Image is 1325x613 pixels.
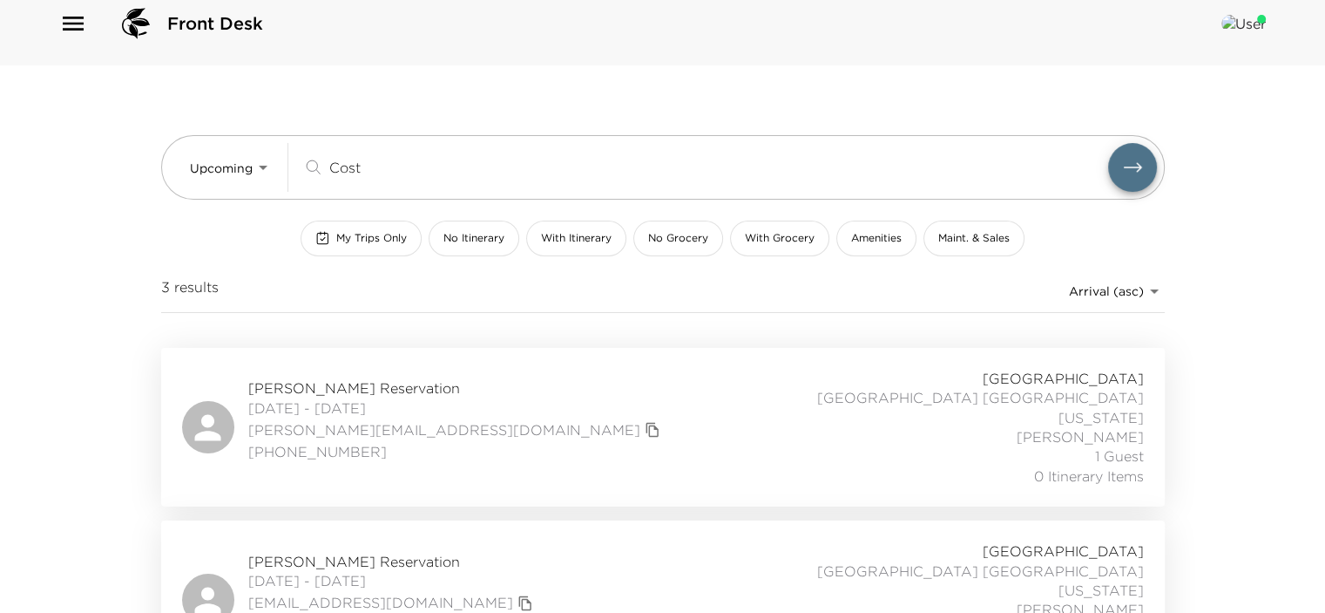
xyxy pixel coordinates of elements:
img: User [1221,15,1266,32]
button: No Grocery [633,221,723,256]
span: [PERSON_NAME] Reservation [248,552,537,571]
span: [PERSON_NAME] [1017,427,1144,446]
button: No Itinerary [429,221,519,256]
span: [DATE] - [DATE] [248,571,537,590]
button: Maint. & Sales [923,221,1024,256]
span: 3 results [161,277,219,305]
button: With Grocery [730,221,829,256]
a: [PERSON_NAME] Reservation[DATE] - [DATE][PERSON_NAME][EMAIL_ADDRESS][DOMAIN_NAME]copy primary mem... [161,348,1165,507]
button: copy primary member email [640,418,665,442]
span: With Itinerary [541,231,612,246]
span: [GEOGRAPHIC_DATA] [GEOGRAPHIC_DATA][US_STATE] [759,388,1144,427]
span: [GEOGRAPHIC_DATA] [983,541,1144,561]
span: [PERSON_NAME] Reservation [248,378,665,398]
span: Arrival (asc) [1069,283,1144,299]
span: Amenities [851,231,902,246]
span: 1 Guest [1095,446,1144,466]
span: [GEOGRAPHIC_DATA] [GEOGRAPHIC_DATA][US_STATE] [759,562,1144,601]
span: [GEOGRAPHIC_DATA] [983,369,1144,388]
input: Search by traveler, residence, or concierge [329,157,1108,177]
button: Amenities [836,221,916,256]
span: [PHONE_NUMBER] [248,442,665,461]
span: With Grocery [745,231,815,246]
span: Upcoming [190,160,253,176]
span: No Itinerary [443,231,504,246]
a: [PERSON_NAME][EMAIL_ADDRESS][DOMAIN_NAME] [248,420,640,439]
img: logo [115,3,157,44]
span: Maint. & Sales [938,231,1010,246]
span: Front Desk [167,11,263,36]
span: 0 Itinerary Items [1034,467,1144,486]
button: With Itinerary [526,221,626,256]
span: [DATE] - [DATE] [248,398,665,418]
button: My Trips Only [301,221,422,256]
span: No Grocery [648,231,708,246]
a: [EMAIL_ADDRESS][DOMAIN_NAME] [248,593,513,612]
span: My Trips Only [336,231,407,246]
